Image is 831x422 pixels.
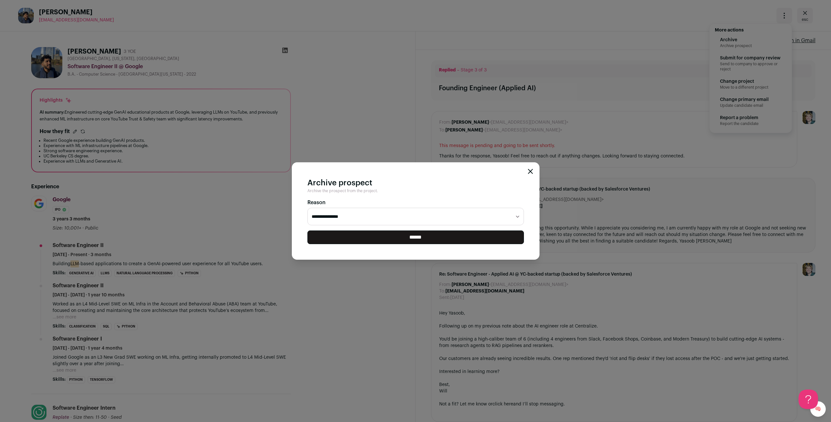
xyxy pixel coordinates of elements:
h2: Archive prospect [307,178,524,188]
iframe: Help Scout Beacon - Open [799,390,818,409]
span: Archive the prospect from the project. [307,188,378,193]
label: Reason [307,199,524,206]
a: 🧠 [810,401,826,417]
button: Close modal [528,169,533,174]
